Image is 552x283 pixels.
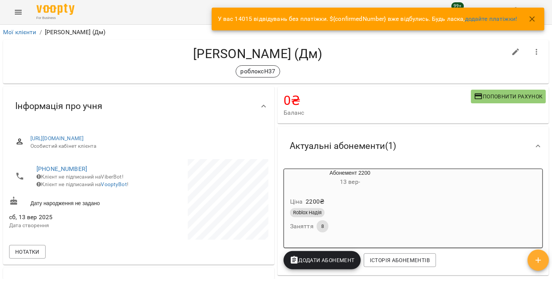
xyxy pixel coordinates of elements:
nav: breadcrumb [3,28,549,37]
h4: [PERSON_NAME] (Дм) [9,46,507,62]
h4: 0 ₴ [284,93,471,108]
p: роблоксН37 [241,67,275,76]
a: [PHONE_NUMBER] [36,165,87,172]
button: Абонемент 220013 вер- Ціна2200₴Roblox НадіяЗаняття8 [284,169,416,242]
h6: Заняття [290,221,314,232]
div: Дату народження не задано [8,195,139,209]
h6: Ціна [290,196,303,207]
p: Дата створення [9,222,137,229]
p: [PERSON_NAME] (Дм) [45,28,106,37]
span: 8 [317,223,328,230]
span: сб, 13 вер 2025 [9,213,137,222]
button: Menu [9,3,27,21]
p: 2200 ₴ [306,197,325,206]
span: Roblox Надія [290,209,325,216]
span: Додати Абонемент [290,256,355,265]
span: 13 вер - [340,178,360,185]
span: Інформація про учня [15,100,102,112]
a: [URL][DOMAIN_NAME] [30,135,84,141]
span: Клієнт не підписаний на ! [36,181,128,187]
span: Клієнт не підписаний на ViberBot! [36,174,124,180]
span: Поповнити рахунок [474,92,543,101]
img: Voopty Logo [36,4,75,15]
button: Додати Абонемент [284,251,361,269]
div: Актуальні абонементи(1) [278,126,549,166]
span: For Business [36,16,75,21]
span: Історія абонементів [370,256,430,265]
div: роблоксН37 [236,65,280,77]
span: Баланс [284,108,471,117]
a: додайте платіжки! [465,15,517,22]
div: Інформація про учня [3,87,274,126]
a: Мої клієнти [3,28,36,36]
div: Абонемент 2200 [284,169,416,187]
span: 99+ [452,2,464,10]
span: Особистий кабінет клієнта [30,142,262,150]
span: Актуальні абонементи ( 1 ) [290,140,396,152]
button: Історія абонементів [364,253,436,267]
span: Нотатки [15,247,40,256]
li: / [40,28,42,37]
p: У вас 14015 відвідувань без платіжки. ${confirmedNumber} вже відбулись. Будь ласка, [218,14,517,24]
a: VooptyBot [101,181,127,187]
button: Поповнити рахунок [471,90,546,103]
button: Нотатки [9,245,46,259]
